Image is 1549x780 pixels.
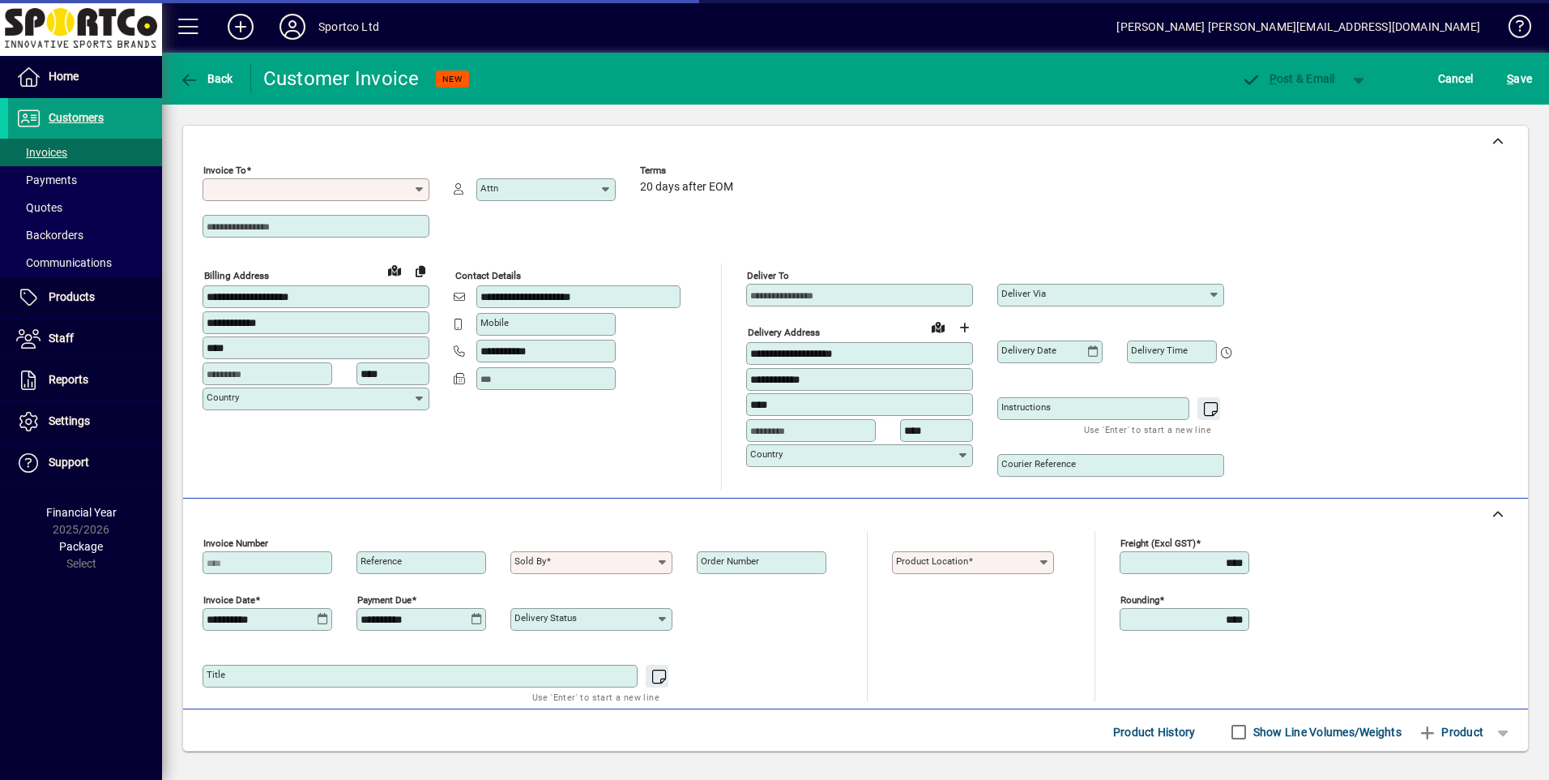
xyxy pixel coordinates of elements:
[162,64,251,93] app-page-header-button: Back
[179,72,233,85] span: Back
[8,360,162,401] a: Reports
[1503,64,1536,93] button: Save
[442,74,463,84] span: NEW
[361,555,402,567] mat-label: Reference
[1120,594,1159,606] mat-label: Rounding
[1001,458,1076,469] mat-label: Courier Reference
[263,66,420,92] div: Customer Invoice
[49,332,74,345] span: Staff
[1438,66,1474,92] span: Cancel
[1131,345,1188,356] mat-label: Delivery time
[1113,719,1196,745] span: Product History
[207,392,239,403] mat-label: Country
[203,594,255,606] mat-label: Invoice date
[49,373,88,386] span: Reports
[46,506,117,519] span: Financial Year
[514,612,577,624] mat-label: Delivery status
[1116,14,1480,40] div: [PERSON_NAME] [PERSON_NAME][EMAIL_ADDRESS][DOMAIN_NAME]
[1434,64,1478,93] button: Cancel
[640,181,733,194] span: 20 days after EOM
[59,540,103,553] span: Package
[16,146,67,159] span: Invoices
[1269,72,1277,85] span: P
[203,165,246,176] mat-label: Invoice To
[49,456,89,469] span: Support
[382,257,408,283] a: View on map
[1107,718,1202,747] button: Product History
[480,317,509,328] mat-label: Mobile
[8,57,162,97] a: Home
[16,256,112,269] span: Communications
[267,12,318,41] button: Profile
[1241,72,1335,85] span: ost & Email
[1233,64,1343,93] button: Post & Email
[203,538,268,549] mat-label: Invoice number
[49,111,104,124] span: Customers
[1507,72,1513,85] span: S
[747,270,789,281] mat-label: Deliver To
[896,555,968,567] mat-label: Product location
[16,201,62,214] span: Quotes
[49,290,95,303] span: Products
[215,12,267,41] button: Add
[8,443,162,483] a: Support
[925,314,951,340] a: View on map
[1410,718,1491,747] button: Product
[8,221,162,249] a: Backorders
[318,14,379,40] div: Sportco Ltd
[49,70,79,83] span: Home
[8,319,162,359] a: Staff
[1418,719,1483,745] span: Product
[532,688,659,706] mat-hint: Use 'Enter' to start a new line
[49,414,90,427] span: Settings
[1001,345,1056,356] mat-label: Delivery date
[408,258,433,284] button: Copy to Delivery address
[8,139,162,166] a: Invoices
[8,401,162,442] a: Settings
[175,64,237,93] button: Back
[1001,288,1046,299] mat-label: Deliver via
[207,669,225,680] mat-label: Title
[750,448,783,460] mat-label: Country
[514,555,546,567] mat-label: Sold by
[1496,3,1529,56] a: Knowledge Base
[16,174,77,186] span: Payments
[1120,538,1196,549] mat-label: Freight (excl GST)
[1001,401,1051,413] mat-label: Instructions
[480,182,498,194] mat-label: Attn
[8,249,162,276] a: Communications
[8,194,162,221] a: Quotes
[1084,420,1211,439] mat-hint: Use 'Enter' to start a new line
[1250,724,1402,740] label: Show Line Volumes/Weights
[951,315,977,341] button: Choose address
[640,165,737,176] span: Terms
[16,229,83,242] span: Backorders
[357,594,412,606] mat-label: Payment due
[8,277,162,318] a: Products
[701,555,759,567] mat-label: Order number
[1507,66,1532,92] span: ave
[8,166,162,194] a: Payments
